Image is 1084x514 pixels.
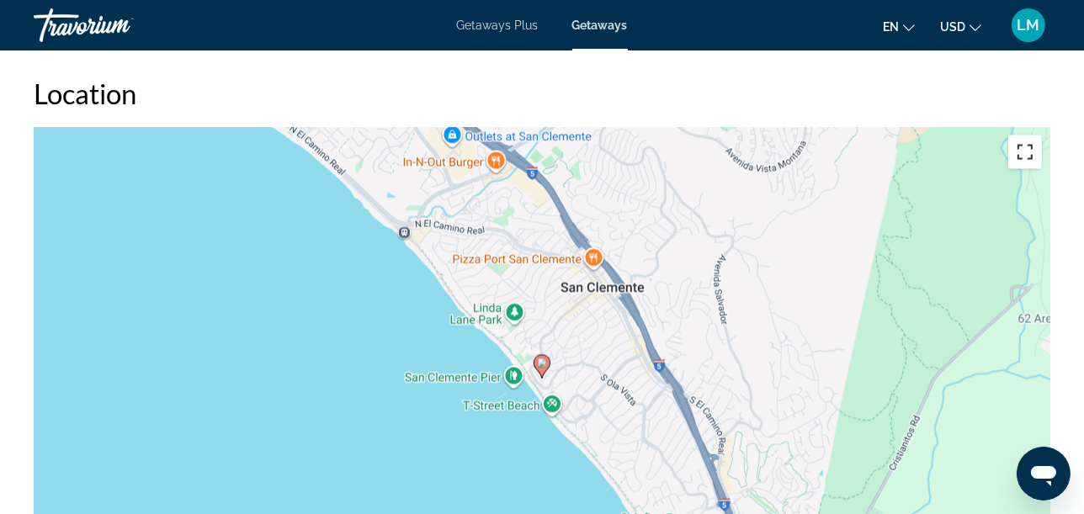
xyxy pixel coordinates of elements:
a: Getaways Plus [457,19,539,32]
span: LM [1018,17,1040,34]
button: Toggle fullscreen view [1008,135,1042,169]
h2: Location [34,77,1050,110]
button: User Menu [1007,8,1050,43]
iframe: Button to launch messaging window [1017,447,1071,501]
span: en [883,20,899,34]
button: Change language [883,14,915,39]
a: Travorium [34,3,202,47]
button: Change currency [940,14,981,39]
span: USD [940,20,965,34]
a: Getaways [572,19,628,32]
